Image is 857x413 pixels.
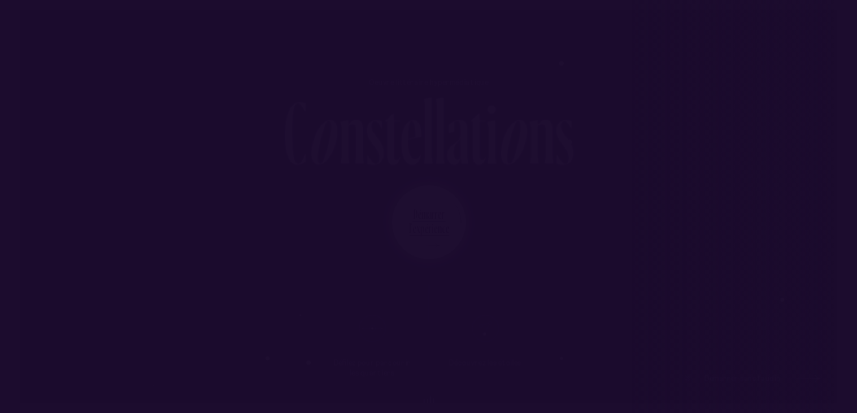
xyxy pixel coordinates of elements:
[441,220,445,237] div: c
[417,206,421,223] div: é
[449,358,521,369] p: Découvrez les étoiles
[486,88,498,177] div: i
[424,220,428,237] div: é
[446,88,469,177] div: a
[400,88,422,177] div: e
[434,88,446,177] div: l
[384,88,401,177] div: t
[431,206,434,223] div: r
[421,206,427,223] div: m
[339,88,366,177] div: n
[408,220,410,237] div: l
[469,88,486,177] div: t
[416,220,420,237] div: x
[391,186,465,259] button: Démarrerl’expérience
[307,88,339,177] div: o
[284,88,307,177] div: C
[704,370,780,387] div: Démarrer sans l’audio
[410,220,412,237] div: ’
[433,220,437,237] div: e
[369,77,489,88] p: Oeuvre littéraire hypermédiatique
[555,88,573,177] div: s
[366,88,384,177] div: s
[437,206,441,223] div: e
[679,370,821,387] button: Démarrer sans l’audio
[431,220,433,237] div: i
[437,220,441,237] div: n
[332,358,412,379] p: Défilez pour parcourir les quartiers
[427,206,431,223] div: a
[420,220,424,237] div: p
[423,88,434,177] div: l
[412,220,416,237] div: e
[434,206,437,223] div: r
[528,88,555,177] div: n
[428,220,430,237] div: r
[441,206,444,223] div: r
[496,88,528,177] div: o
[445,220,449,237] div: e
[413,206,417,223] div: D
